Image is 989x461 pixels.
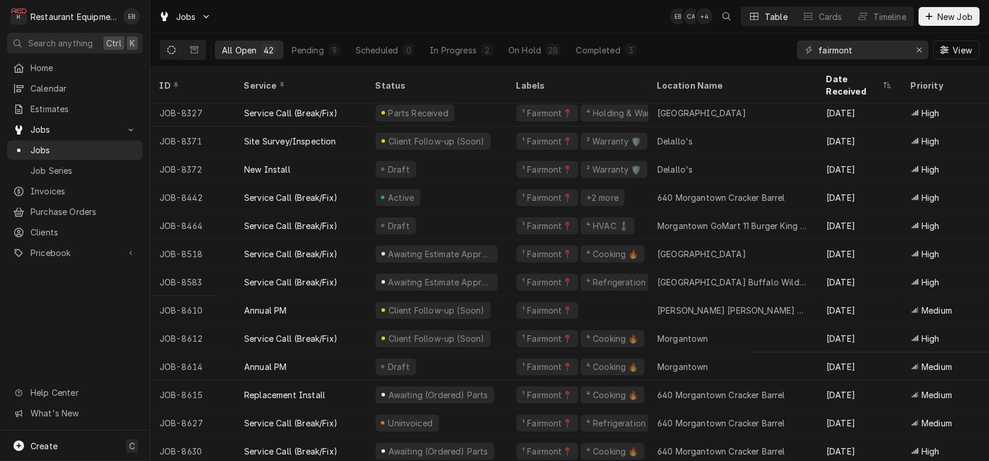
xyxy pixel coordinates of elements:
[817,240,902,268] div: [DATE]
[585,163,643,176] div: ² Warranty 🛡️
[31,123,119,136] span: Jobs
[521,417,573,429] div: ¹ Fairmont📍
[922,445,940,457] span: High
[31,185,137,197] span: Invoices
[7,223,143,242] a: Clients
[817,211,902,240] div: [DATE]
[521,135,573,147] div: ¹ Fairmont📍
[244,220,337,232] div: Service Call (Break/Fix)
[521,191,573,204] div: ¹ Fairmont📍
[129,440,135,452] span: C
[150,352,235,381] div: JOB-8614
[818,41,906,59] input: Keyword search
[922,332,940,345] span: High
[387,135,485,147] div: Client Follow-up (Soon)
[386,191,416,204] div: Active
[123,8,140,25] div: EB
[517,79,639,92] div: Labels
[911,79,974,92] div: Priority
[244,361,286,373] div: Annual PM
[657,276,808,288] div: [GEOGRAPHIC_DATA] Buffalo Wild Wings
[244,276,337,288] div: Service Call (Break/Fix)
[817,99,902,127] div: [DATE]
[28,37,93,49] span: Search anything
[484,44,491,56] div: 2
[292,44,324,56] div: Pending
[933,41,980,59] button: View
[31,82,137,95] span: Calendar
[585,361,640,373] div: ⁴ Cooking 🔥
[521,445,573,457] div: ¹ Fairmont📍
[7,79,143,98] a: Calendar
[922,304,952,317] span: Medium
[922,248,940,260] span: High
[387,107,450,119] div: Parts Received
[683,8,700,25] div: Chrissy Adams's Avatar
[922,417,952,429] span: Medium
[386,163,411,176] div: Draft
[387,248,493,260] div: Awaiting Estimate Approval
[508,44,541,56] div: On Hold
[150,240,235,268] div: JOB-8518
[950,44,974,56] span: View
[7,181,143,201] a: Invoices
[817,409,902,437] div: [DATE]
[244,191,337,204] div: Service Call (Break/Fix)
[765,11,788,23] div: Table
[31,407,136,419] span: What's New
[657,163,693,176] div: Delallo's
[244,163,291,176] div: New Install
[817,155,902,183] div: [DATE]
[817,352,902,381] div: [DATE]
[387,304,485,317] div: Client Follow-up (Soon)
[31,144,137,156] span: Jobs
[244,79,355,92] div: Service
[627,44,634,56] div: 3
[7,120,143,139] a: Go to Jobs
[696,8,713,25] div: + 4
[387,445,489,457] div: Awaiting (Ordered) Parts
[176,11,196,23] span: Jobs
[244,248,337,260] div: Service Call (Break/Fix)
[405,44,412,56] div: 0
[922,220,940,232] span: High
[387,389,489,401] div: Awaiting (Ordered) Parts
[430,44,477,56] div: In Progress
[106,37,121,49] span: Ctrl
[150,155,235,183] div: JOB-8372
[7,99,143,119] a: Estimates
[922,389,952,401] span: Medium
[150,324,235,352] div: JOB-8612
[244,135,336,147] div: Site Survey/Inspection
[7,58,143,78] a: Home
[150,183,235,211] div: JOB-8442
[521,248,573,260] div: ¹ Fairmont📍
[657,191,785,204] div: 640 Morgantown Cracker Barrel
[521,107,573,119] div: ¹ Fairmont📍
[150,99,235,127] div: JOB-8327
[222,44,256,56] div: All Open
[521,389,573,401] div: ¹ Fairmont📍
[657,417,785,429] div: 640 Morgantown Cracker Barrel
[387,276,493,288] div: Awaiting Estimate Approval
[817,183,902,211] div: [DATE]
[7,383,143,402] a: Go to Help Center
[576,44,620,56] div: Completed
[386,361,411,373] div: Draft
[919,7,980,26] button: New Job
[521,276,573,288] div: ¹ Fairmont📍
[819,11,842,23] div: Cards
[657,107,746,119] div: [GEOGRAPHIC_DATA]
[386,220,411,232] div: Draft
[7,140,143,160] a: Jobs
[585,135,643,147] div: ² Warranty 🛡️
[585,220,630,232] div: ⁴ HVAC 🌡️
[585,389,640,401] div: ⁴ Cooking 🔥
[244,445,337,457] div: Service Call (Break/Fix)
[7,161,143,180] a: Job Series
[11,8,27,25] div: R
[521,163,573,176] div: ¹ Fairmont📍
[657,361,708,373] div: Morgantown
[670,8,686,25] div: EB
[387,332,485,345] div: Client Follow-up (Soon)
